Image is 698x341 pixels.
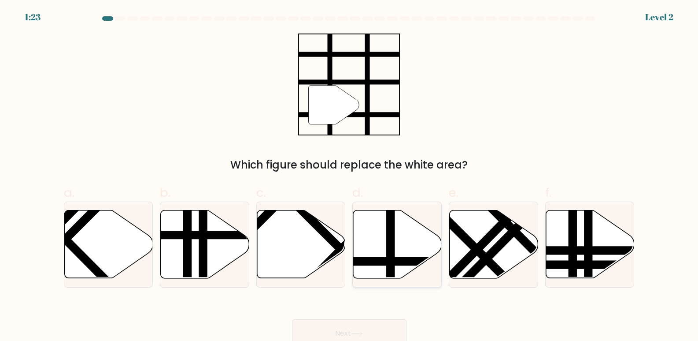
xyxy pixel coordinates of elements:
[352,184,363,201] span: d.
[160,184,170,201] span: b.
[308,86,359,124] g: "
[256,184,266,201] span: c.
[25,11,41,24] div: 1:23
[64,184,74,201] span: a.
[449,184,458,201] span: e.
[545,184,551,201] span: f.
[645,11,673,24] div: Level 2
[69,157,629,173] div: Which figure should replace the white area?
